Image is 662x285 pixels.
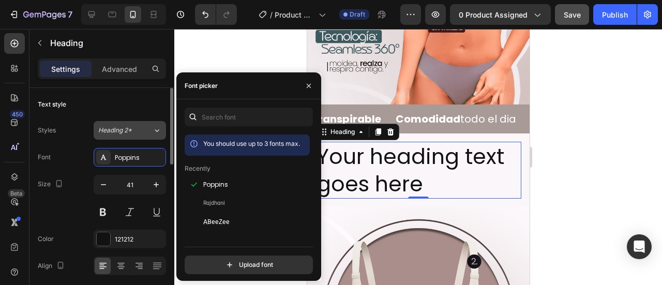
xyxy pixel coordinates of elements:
[38,259,67,273] div: Align
[195,4,237,25] div: Undo/Redo
[98,126,132,135] span: Heading 2*
[275,9,314,20] span: Product Page - [DATE] 00:37:36
[185,81,218,91] div: Font picker
[68,8,72,21] p: 7
[8,189,25,198] div: Beta
[602,9,628,20] div: Publish
[102,64,137,74] p: Advanced
[115,235,163,244] div: 121212
[51,64,80,74] p: Settings
[350,10,365,19] span: Draft
[203,199,225,208] span: Rajdhani
[307,29,530,285] iframe: Design area
[38,234,54,244] div: Color
[38,100,66,109] div: Text style
[185,256,313,274] button: Upload font
[185,108,313,126] input: Search font
[4,4,77,25] button: 7
[94,121,166,140] button: Heading 2*
[203,180,228,189] span: Poppins
[555,4,589,25] button: Save
[564,10,581,19] span: Save
[627,234,652,259] div: Open Intercom Messenger
[115,153,163,162] div: Poppins
[185,164,210,173] p: Recently
[38,177,65,191] div: Size
[450,4,551,25] button: 0 product assigned
[38,153,51,162] div: Font
[50,37,162,49] p: Heading
[459,9,528,20] span: 0 product assigned
[270,9,273,20] span: /
[593,4,637,25] button: Publish
[224,260,273,270] div: Upload font
[203,140,300,147] span: You should use up to 3 fonts max.
[38,126,56,135] div: Styles
[10,110,25,118] div: 450
[203,217,230,227] span: ABeeZee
